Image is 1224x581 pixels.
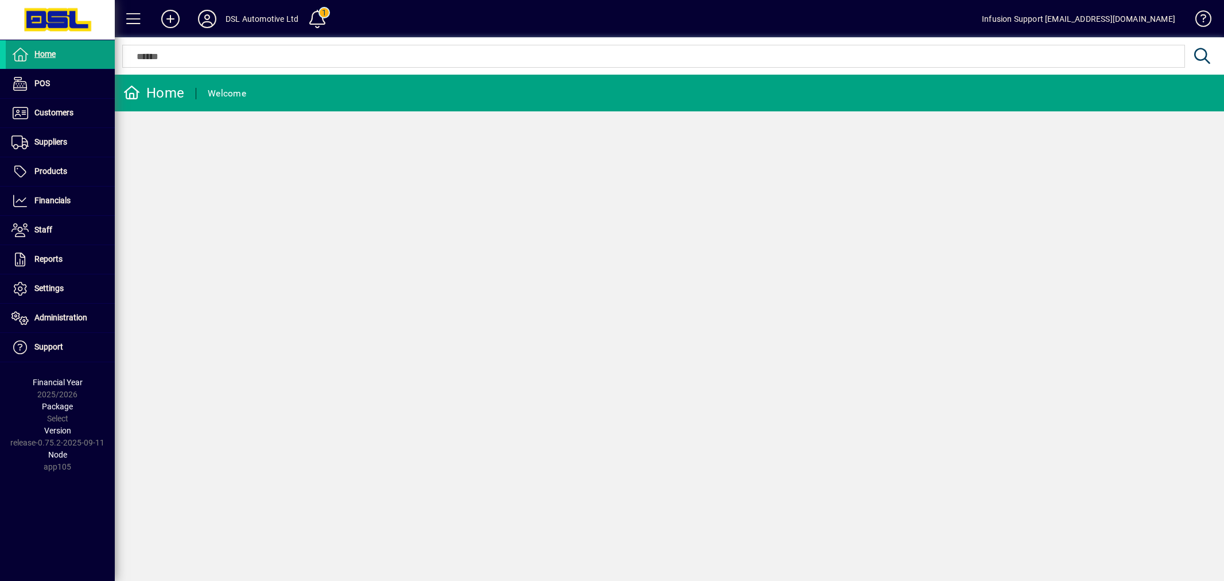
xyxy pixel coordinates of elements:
[34,196,71,205] span: Financials
[6,69,115,98] a: POS
[34,137,67,146] span: Suppliers
[6,187,115,215] a: Financials
[6,304,115,332] a: Administration
[6,274,115,303] a: Settings
[6,333,115,362] a: Support
[34,79,50,88] span: POS
[34,49,56,59] span: Home
[34,342,63,351] span: Support
[34,166,67,176] span: Products
[44,426,71,435] span: Version
[6,157,115,186] a: Products
[6,99,115,127] a: Customers
[34,254,63,264] span: Reports
[6,245,115,274] a: Reports
[982,10,1175,28] div: Infusion Support [EMAIL_ADDRESS][DOMAIN_NAME]
[6,128,115,157] a: Suppliers
[189,9,226,29] button: Profile
[226,10,298,28] div: DSL Automotive Ltd
[34,225,52,234] span: Staff
[34,313,87,322] span: Administration
[34,108,73,117] span: Customers
[208,84,246,103] div: Welcome
[33,378,83,387] span: Financial Year
[6,216,115,245] a: Staff
[42,402,73,411] span: Package
[152,9,189,29] button: Add
[1187,2,1210,40] a: Knowledge Base
[48,450,67,459] span: Node
[123,84,184,102] div: Home
[34,284,64,293] span: Settings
